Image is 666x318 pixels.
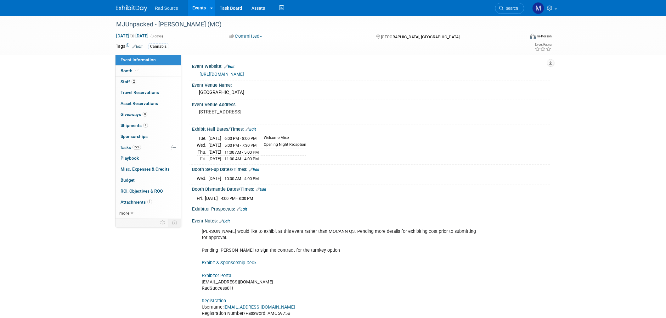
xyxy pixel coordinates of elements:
[205,195,218,202] td: [DATE]
[202,298,226,304] a: Registration
[208,142,221,149] td: [DATE]
[197,195,205,202] td: Fri.
[495,3,524,14] a: Search
[227,33,265,40] button: Committed
[116,109,181,120] a: Giveaways8
[208,156,221,162] td: [DATE]
[208,135,221,142] td: [DATE]
[530,34,536,39] img: Format-Inperson.png
[537,34,552,39] div: In-Person
[143,123,148,128] span: 1
[116,186,181,197] a: ROI, Objectives & ROO
[114,19,515,30] div: MJUnpacked - [PERSON_NAME] (MC)
[260,142,306,149] td: Opening Night Reception
[224,143,257,148] span: 5:00 PM - 7:30 PM
[155,6,178,11] span: Rad Source
[202,260,257,266] a: Exhibit & Sponsorship Deck
[121,57,156,62] span: Event Information
[381,35,460,39] span: [GEOGRAPHIC_DATA], [GEOGRAPHIC_DATA]
[116,33,149,39] span: [DATE] [DATE]
[197,88,545,97] div: [GEOGRAPHIC_DATA]
[129,33,135,38] span: to
[116,98,181,109] a: Asset Reservations
[121,189,163,194] span: ROI, Objectives & ROO
[116,120,181,131] a: Shipments1
[116,77,181,87] a: Staff2
[224,156,259,161] span: 11:00 AM - 4:00 PM
[192,184,550,193] div: Booth Dismantle Dates/Times:
[147,200,152,204] span: 1
[121,134,148,139] span: Sponsorships
[116,153,181,164] a: Playbook
[219,219,230,223] a: Edit
[221,196,253,201] span: 4:00 PM - 8:00 PM
[192,204,550,212] div: Exhibitor Prospectus:
[132,79,136,84] span: 2
[116,208,181,219] a: more
[148,43,168,50] div: Cannabis
[116,55,181,65] a: Event Information
[197,142,208,149] td: Wed.
[192,80,550,88] div: Event Venue Name:
[197,149,208,156] td: Thu.
[197,135,208,142] td: Tue.
[121,112,147,117] span: Giveaways
[120,145,141,150] span: Tasks
[121,167,170,172] span: Misc. Expenses & Credits
[121,178,135,183] span: Budget
[121,101,158,106] span: Asset Reservations
[256,187,266,192] a: Edit
[224,150,259,155] span: 11:00 AM - 5:00 PM
[121,79,136,84] span: Staff
[202,273,232,278] a: Exhibitor Portal
[157,219,168,227] td: Personalize Event Tab Strip
[192,100,550,108] div: Event Venue Address:
[116,142,181,153] a: Tasks27%
[197,156,208,162] td: Fri.
[197,175,208,182] td: Wed.
[208,149,221,156] td: [DATE]
[224,136,257,141] span: 6:00 PM - 8:00 PM
[132,44,143,49] a: Edit
[534,43,551,46] div: Event Rating
[121,90,159,95] span: Travel Reservations
[224,64,234,69] a: Edit
[199,109,334,115] pre: [STREET_ADDRESS]
[192,124,550,133] div: Exhibit Hall Dates/Times:
[223,304,295,310] a: [EMAIL_ADDRESS][DOMAIN_NAME]
[121,123,148,128] span: Shipments
[208,175,221,182] td: [DATE]
[487,33,552,42] div: Event Format
[121,156,139,161] span: Playbook
[143,112,147,117] span: 8
[192,216,550,224] div: Event Notes:
[532,2,544,14] img: Melissa Conboy
[133,145,141,150] span: 27%
[260,135,306,142] td: Welcome Mixer
[150,34,163,38] span: (3 days)
[246,127,256,132] a: Edit
[121,68,140,73] span: Booth
[116,175,181,186] a: Budget
[116,197,181,208] a: Attachments1
[504,6,518,11] span: Search
[135,69,138,72] i: Booth reservation complete
[116,43,143,50] td: Tags
[116,164,181,175] a: Misc. Expenses & Credits
[249,167,259,172] a: Edit
[224,176,259,181] span: 10:00 AM - 4:00 PM
[168,219,181,227] td: Toggle Event Tabs
[119,211,129,216] span: more
[192,62,550,70] div: Event Website:
[116,66,181,76] a: Booth
[121,200,152,205] span: Attachments
[237,207,247,211] a: Edit
[192,165,550,173] div: Booth Set-up Dates/Times:
[116,5,147,12] img: ExhibitDay
[200,72,244,77] a: [URL][DOMAIN_NAME]
[116,87,181,98] a: Travel Reservations
[116,131,181,142] a: Sponsorships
